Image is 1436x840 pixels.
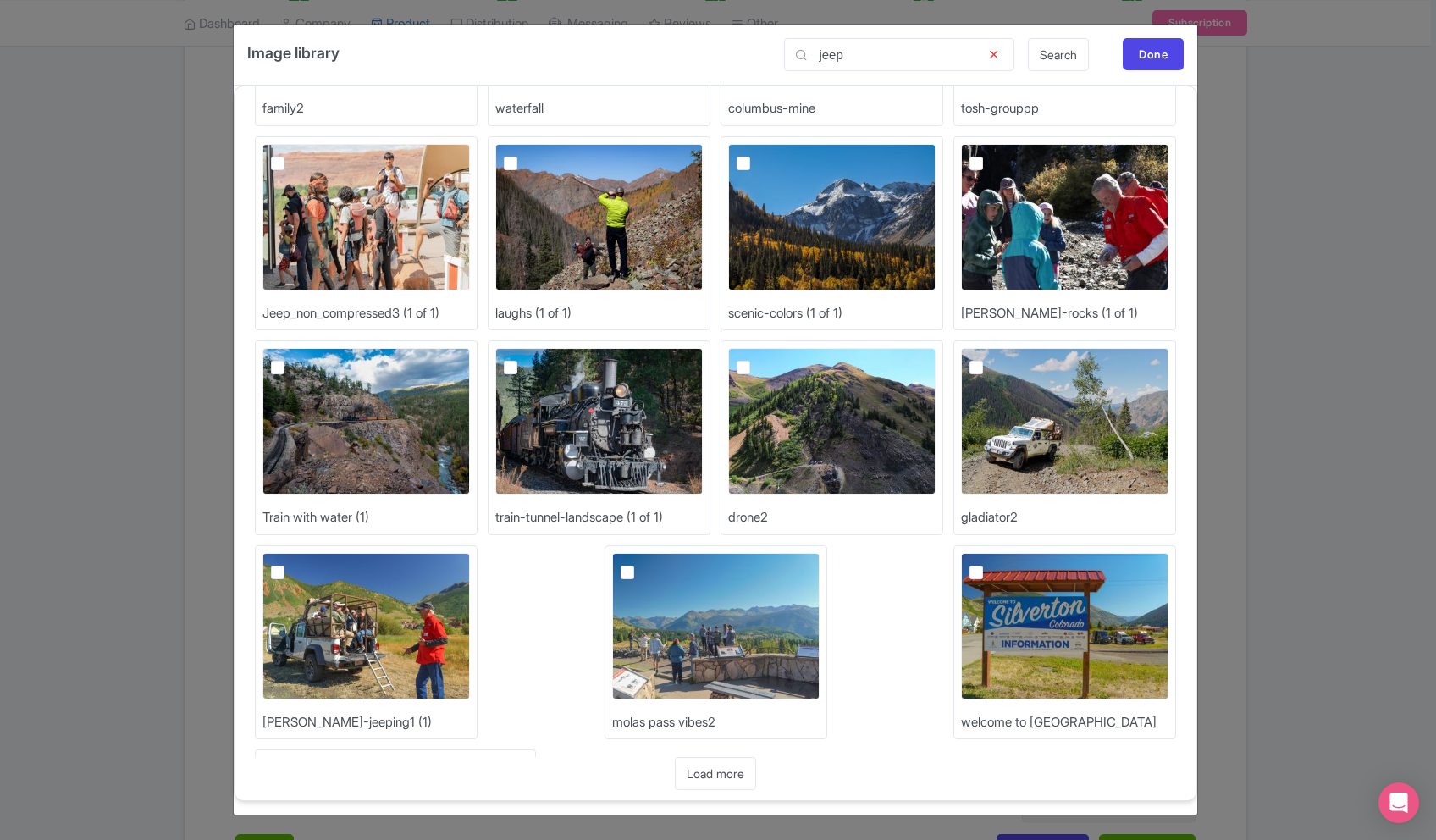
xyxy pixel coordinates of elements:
div: train-tunnel-landscape (1 of 1) [495,508,663,528]
a: Search [1028,38,1089,71]
div: waterfall [495,99,544,119]
div: Train with water (1) [262,508,369,528]
div: scenic-colors (1 of 1) [728,304,842,323]
input: Search images by title [784,38,1014,71]
img: drone2_jlehhw.jpg [728,348,936,495]
img: Train_with_water_1_xxsya7.jpg [262,348,470,495]
img: train-tunnel-landscape_1_of_1_z5pc2d.jpg [495,348,703,495]
img: jay-rocks_1_of_1_rjy50e.jpg [961,144,1168,290]
div: Open Intercom Messenger [1378,782,1419,823]
div: tosh-grouppp [961,99,1039,119]
a: Load more [675,757,756,790]
div: laughs (1 of 1) [495,304,572,323]
div: Done [1123,38,1184,70]
div: columbus-mine [728,99,815,119]
div: molas pass vibes2 [612,713,715,732]
div: [PERSON_NAME]-jeeping1 (1) [262,713,432,732]
img: welcome_to_silverton_pkmihq.jpg [961,553,1168,699]
img: gladiator2_iaawar.jpg [961,348,1168,495]
div: welcome to [GEOGRAPHIC_DATA] [961,713,1157,732]
img: scenic-colors_1_of_1_x5jhu5.jpg [728,144,936,290]
img: laughs_1_of_1_vmu1qx.jpg [495,144,703,290]
div: [PERSON_NAME]-rocks (1 of 1) [961,304,1138,323]
div: gladiator2 [961,508,1018,528]
div: family2 [262,99,304,119]
img: molas_pass_vibes2_d7z95t.jpg [612,553,820,699]
div: drone2 [728,508,768,528]
div: Jeep_non_compressed3 (1 of 1) [262,304,439,323]
img: Jeep_non_compressed3_1_of_1_var5jr.jpg [262,144,470,290]
img: jerry-jeeping1_1_c3nl2g.jpg [262,553,470,699]
h4: Image library [247,38,340,68]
